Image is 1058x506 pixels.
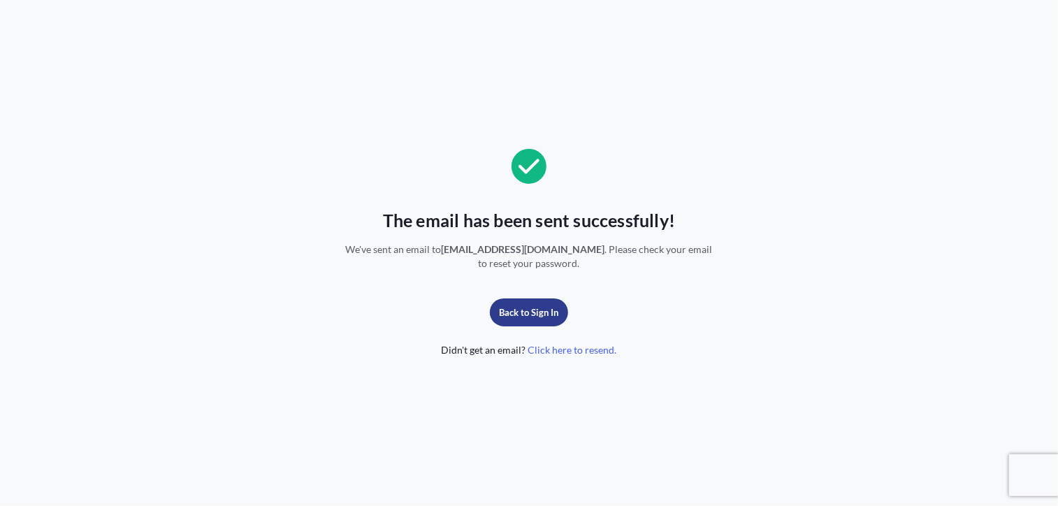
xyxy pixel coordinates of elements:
[441,243,604,255] span: [EMAIL_ADDRESS][DOMAIN_NAME]
[528,343,617,357] span: Click here to resend.
[500,305,559,319] p: Back to Sign In
[442,343,617,357] span: Didn't get an email?
[341,243,717,270] span: We've sent an email to . Please check your email to reset your password.
[490,298,568,326] button: Back to Sign In
[383,209,675,231] span: The email has been sent successfully!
